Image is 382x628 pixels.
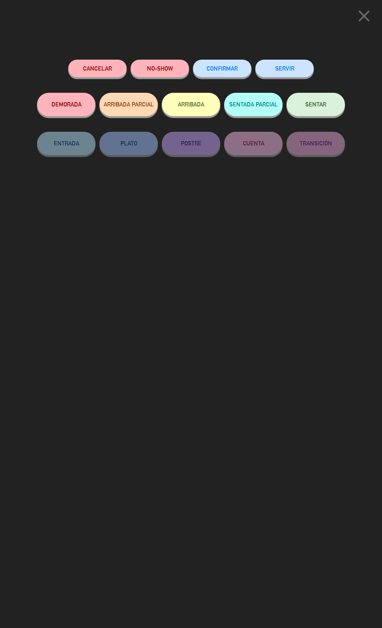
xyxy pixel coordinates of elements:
[37,132,95,155] button: ENTRADA
[37,93,95,116] button: DEMORADA
[286,132,345,155] button: TRANSICIÓN
[305,101,326,108] span: SENTAR
[255,60,314,77] button: SERVIR
[286,93,345,116] button: SENTAR
[193,60,251,77] button: CONFIRMAR
[99,93,158,116] button: ARRIBADA PARCIAL
[162,93,220,116] button: ARRIBADA
[354,6,374,26] i: close
[224,93,283,116] button: SENTADA PARCIAL
[99,132,158,155] button: PLATO
[68,60,127,77] button: Cancelar
[224,132,283,155] button: CUENTA
[131,60,189,77] button: NO-SHOW
[352,6,376,29] button: close
[104,101,154,108] span: ARRIBADA PARCIAL
[207,65,238,72] span: CONFIRMAR
[162,132,220,155] button: POSTRE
